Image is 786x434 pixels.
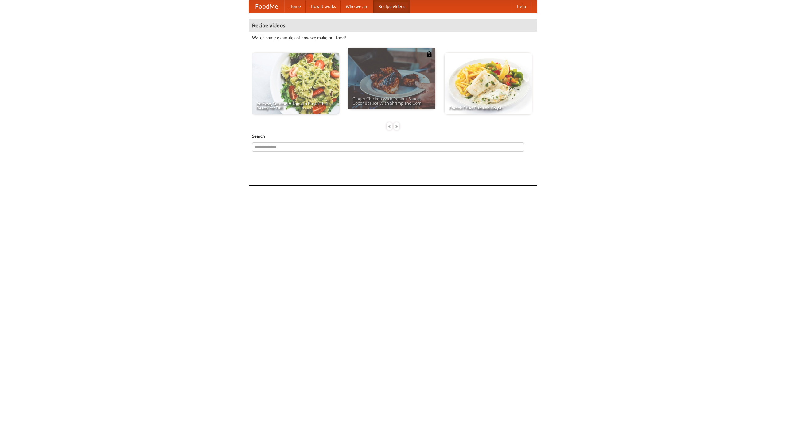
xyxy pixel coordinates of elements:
[252,35,534,41] p: Watch some examples of how we make our food!
[445,53,532,114] a: French Fries Fish and Chips
[341,0,373,13] a: Who we are
[512,0,531,13] a: Help
[449,106,527,110] span: French Fries Fish and Chips
[394,122,399,130] div: »
[387,122,392,130] div: «
[252,133,534,139] h5: Search
[256,102,335,110] span: An Easy, Summery Tomato Pasta That's Ready for Fall
[426,51,432,57] img: 483408.png
[249,19,537,32] h4: Recipe videos
[252,53,339,114] a: An Easy, Summery Tomato Pasta That's Ready for Fall
[373,0,410,13] a: Recipe videos
[249,0,284,13] a: FoodMe
[284,0,306,13] a: Home
[306,0,341,13] a: How it works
